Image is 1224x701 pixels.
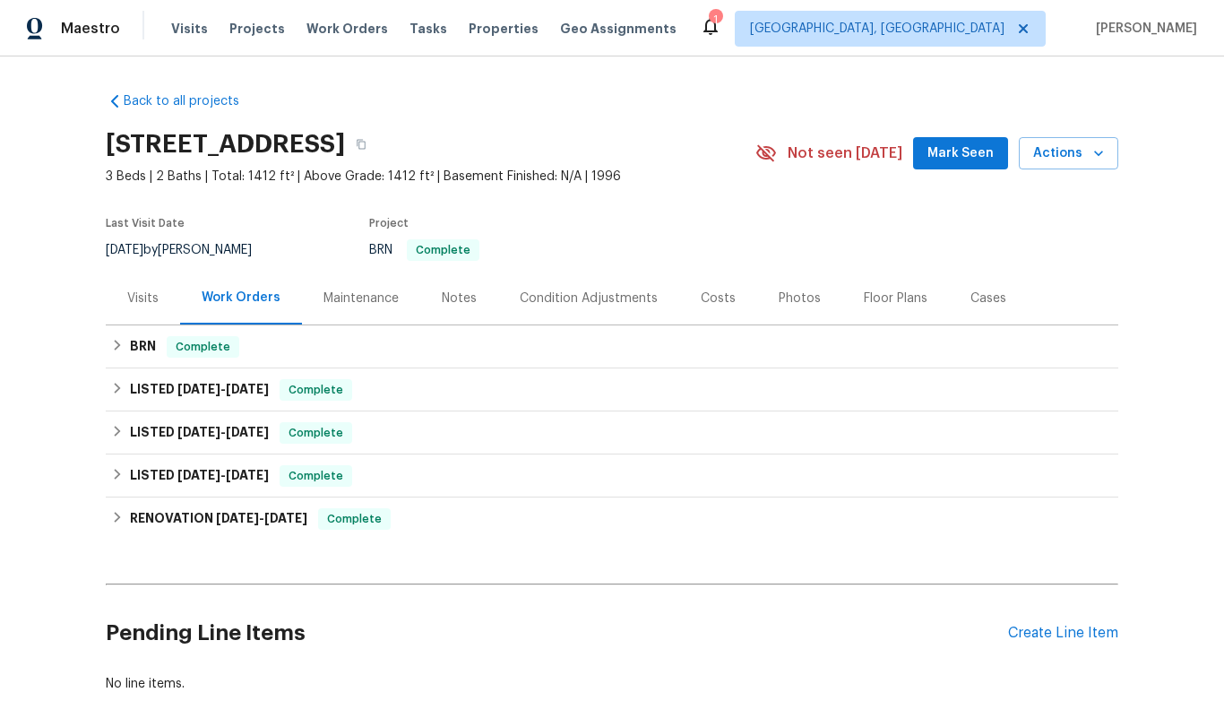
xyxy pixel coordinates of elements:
[913,137,1008,170] button: Mark Seen
[130,465,269,487] h6: LISTED
[709,11,721,29] div: 1
[264,512,307,524] span: [DATE]
[127,290,159,307] div: Visits
[171,20,208,38] span: Visits
[177,426,269,438] span: -
[130,379,269,401] h6: LISTED
[177,426,220,438] span: [DATE]
[106,168,755,186] span: 3 Beds | 2 Baths | Total: 1412 ft² | Above Grade: 1412 ft² | Basement Finished: N/A | 1996
[520,290,658,307] div: Condition Adjustments
[788,144,902,162] span: Not seen [DATE]
[106,244,143,256] span: [DATE]
[1019,137,1118,170] button: Actions
[168,338,237,356] span: Complete
[409,245,478,255] span: Complete
[927,143,994,165] span: Mark Seen
[177,383,269,395] span: -
[306,20,388,38] span: Work Orders
[106,498,1118,541] div: RENOVATION [DATE]-[DATE]Complete
[130,336,156,358] h6: BRN
[226,383,269,395] span: [DATE]
[320,510,389,528] span: Complete
[202,289,280,307] div: Work Orders
[1089,20,1197,38] span: [PERSON_NAME]
[1033,143,1104,165] span: Actions
[409,22,447,35] span: Tasks
[106,675,1118,693] div: No line items.
[177,469,220,481] span: [DATE]
[226,469,269,481] span: [DATE]
[560,20,677,38] span: Geo Assignments
[281,467,350,485] span: Complete
[130,508,307,530] h6: RENOVATION
[750,20,1004,38] span: [GEOGRAPHIC_DATA], [GEOGRAPHIC_DATA]
[106,218,185,229] span: Last Visit Date
[177,383,220,395] span: [DATE]
[106,92,278,110] a: Back to all projects
[229,20,285,38] span: Projects
[1008,625,1118,642] div: Create Line Item
[345,128,377,160] button: Copy Address
[106,325,1118,368] div: BRN Complete
[106,454,1118,498] div: LISTED [DATE]-[DATE]Complete
[701,290,736,307] div: Costs
[177,469,269,481] span: -
[281,381,350,399] span: Complete
[106,592,1008,675] h2: Pending Line Items
[779,290,821,307] div: Photos
[106,239,273,261] div: by [PERSON_NAME]
[369,218,409,229] span: Project
[469,20,539,38] span: Properties
[106,368,1118,411] div: LISTED [DATE]-[DATE]Complete
[106,411,1118,454] div: LISTED [DATE]-[DATE]Complete
[216,512,307,524] span: -
[323,290,399,307] div: Maintenance
[61,20,120,38] span: Maestro
[130,422,269,444] h6: LISTED
[281,424,350,442] span: Complete
[216,512,259,524] span: [DATE]
[864,290,927,307] div: Floor Plans
[106,135,345,153] h2: [STREET_ADDRESS]
[442,290,477,307] div: Notes
[970,290,1006,307] div: Cases
[369,244,479,256] span: BRN
[226,426,269,438] span: [DATE]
